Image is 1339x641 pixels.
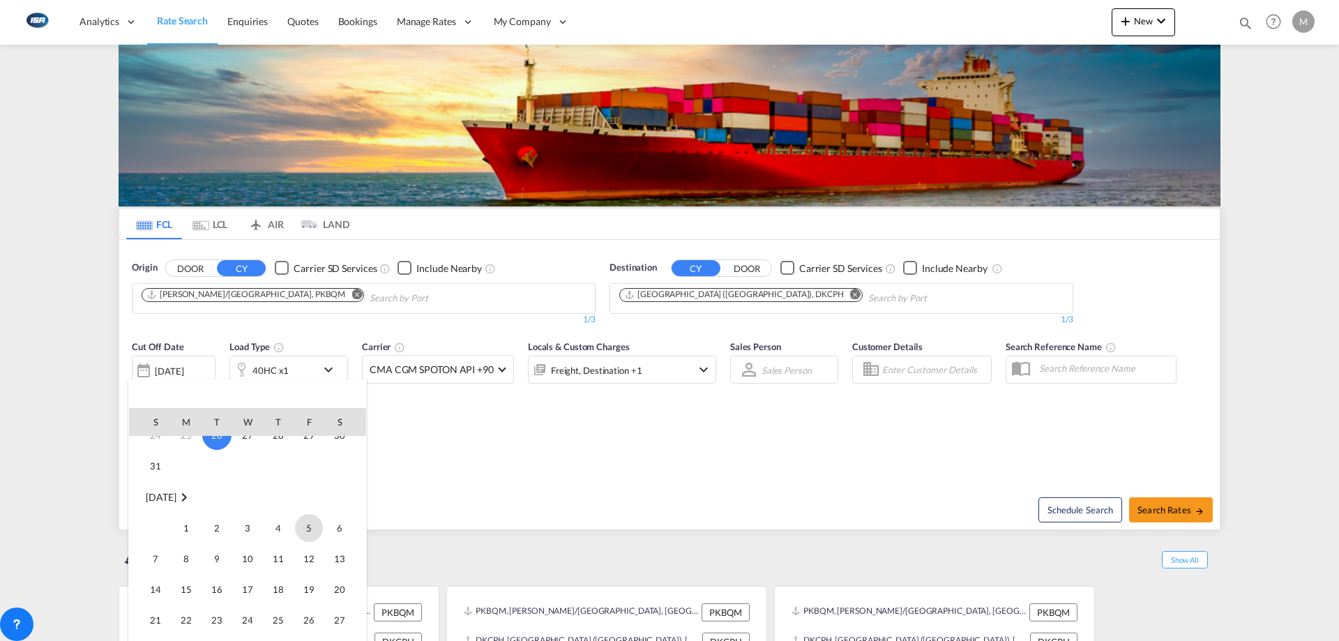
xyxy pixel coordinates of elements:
[295,545,323,573] span: 12
[232,605,263,635] td: Wednesday September 24 2025
[142,545,169,573] span: 7
[294,605,324,635] td: Friday September 26 2025
[203,514,231,542] span: 2
[129,481,366,513] td: September 2025
[146,491,176,503] span: [DATE]
[326,545,354,573] span: 13
[202,408,232,436] th: T
[295,514,323,542] span: 5
[324,543,366,574] td: Saturday September 13 2025
[129,543,171,574] td: Sunday September 7 2025
[264,575,292,603] span: 18
[234,606,262,634] span: 24
[234,545,262,573] span: 10
[129,605,171,635] td: Sunday September 21 2025
[171,574,202,605] td: Monday September 15 2025
[129,543,366,574] tr: Week 2
[324,574,366,605] td: Saturday September 20 2025
[202,605,232,635] td: Tuesday September 23 2025
[234,575,262,603] span: 17
[129,451,366,482] tr: Week 6
[324,605,366,635] td: Saturday September 27 2025
[326,514,354,542] span: 6
[172,514,200,542] span: 1
[263,408,294,436] th: T
[142,452,169,480] span: 31
[264,606,292,634] span: 25
[172,575,200,603] span: 15
[171,513,202,543] td: Monday September 1 2025
[129,408,171,436] th: S
[232,574,263,605] td: Wednesday September 17 2025
[263,574,294,605] td: Thursday September 18 2025
[129,481,366,513] tr: Week undefined
[264,545,292,573] span: 11
[264,514,292,542] span: 4
[129,451,171,482] td: Sunday August 31 2025
[326,606,354,634] span: 27
[263,605,294,635] td: Thursday September 25 2025
[171,605,202,635] td: Monday September 22 2025
[324,408,366,436] th: S
[172,545,200,573] span: 8
[129,513,366,543] tr: Week 1
[294,543,324,574] td: Friday September 12 2025
[263,543,294,574] td: Thursday September 11 2025
[129,605,366,635] tr: Week 4
[295,606,323,634] span: 26
[202,574,232,605] td: Tuesday September 16 2025
[203,606,231,634] span: 23
[203,545,231,573] span: 9
[172,606,200,634] span: 22
[232,513,263,543] td: Wednesday September 3 2025
[294,574,324,605] td: Friday September 19 2025
[203,575,231,603] span: 16
[232,543,263,574] td: Wednesday September 10 2025
[294,408,324,436] th: F
[232,408,263,436] th: W
[171,408,202,436] th: M
[142,575,169,603] span: 14
[326,575,354,603] span: 20
[129,574,171,605] td: Sunday September 14 2025
[294,513,324,543] td: Friday September 5 2025
[129,574,366,605] tr: Week 3
[202,513,232,543] td: Tuesday September 2 2025
[263,513,294,543] td: Thursday September 4 2025
[234,514,262,542] span: 3
[324,513,366,543] td: Saturday September 6 2025
[202,543,232,574] td: Tuesday September 9 2025
[295,575,323,603] span: 19
[142,606,169,634] span: 21
[171,543,202,574] td: Monday September 8 2025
